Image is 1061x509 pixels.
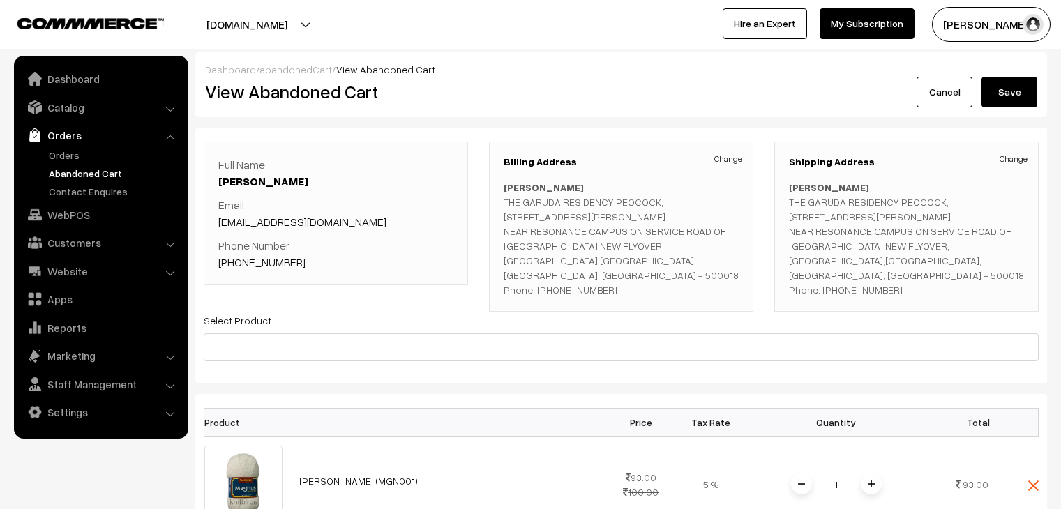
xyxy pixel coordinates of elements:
a: Apps [17,287,183,312]
a: Reports [17,315,183,340]
button: [DOMAIN_NAME] [158,7,336,42]
b: [PERSON_NAME] [789,181,869,193]
th: Total [927,408,997,436]
span: View Abandoned Cart [336,63,435,75]
strike: 100.00 [623,486,659,498]
a: Catalog [17,95,183,120]
span: 5 % [703,478,718,490]
a: Orders [17,123,183,148]
h3: Shipping Address [789,156,1024,168]
a: Contact Enquires [45,184,183,199]
a: Change [1000,153,1028,165]
h3: Billing Address [504,156,739,168]
a: Marketing [17,343,183,368]
b: [PERSON_NAME] [504,181,584,193]
label: Select Product [204,313,271,328]
a: [PHONE_NUMBER] [218,255,306,269]
span: 93.00 [963,478,988,490]
div: / / [205,62,1037,77]
a: Hire an Expert [723,8,807,39]
button: Save [981,77,1037,107]
a: Change [714,153,742,165]
p: Phone Number [218,237,453,271]
th: Product [204,408,291,436]
img: close [1028,480,1039,491]
img: COMMMERCE [17,18,164,29]
h2: View Abandoned Cart [205,81,611,102]
a: Dashboard [205,63,256,75]
a: Settings [17,400,183,425]
a: My Subscription [820,8,915,39]
a: [EMAIL_ADDRESS][DOMAIN_NAME] [218,215,386,229]
p: THE GARUDA RESIDENCY PEOCOCK,[STREET_ADDRESS][PERSON_NAME] NEAR RESONANCE CAMPUS ON SERVICE ROAD ... [504,180,739,297]
p: Email [218,197,453,230]
th: Tax Rate [676,408,746,436]
a: Website [17,259,183,284]
button: [PERSON_NAME]… [932,7,1051,42]
p: THE GARUDA RESIDENCY PEOCOCK,[STREET_ADDRESS][PERSON_NAME] NEAR RESONANCE CAMPUS ON SERVICE ROAD ... [789,180,1024,297]
img: minus [798,480,805,487]
th: Quantity [746,408,927,436]
a: Customers [17,230,183,255]
img: plusI [868,480,875,487]
a: [PERSON_NAME] [218,174,308,188]
p: Full Name [218,156,453,190]
a: [PERSON_NAME] (MGN001) [299,475,418,487]
a: Staff Management [17,372,183,397]
a: Cancel [917,77,972,107]
th: Price [606,408,676,436]
a: Dashboard [17,66,183,91]
a: WebPOS [17,202,183,227]
a: abandonedCart [259,63,332,75]
a: COMMMERCE [17,14,140,31]
img: user [1023,14,1044,35]
a: Orders [45,148,183,162]
a: Abandoned Cart [45,166,183,181]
